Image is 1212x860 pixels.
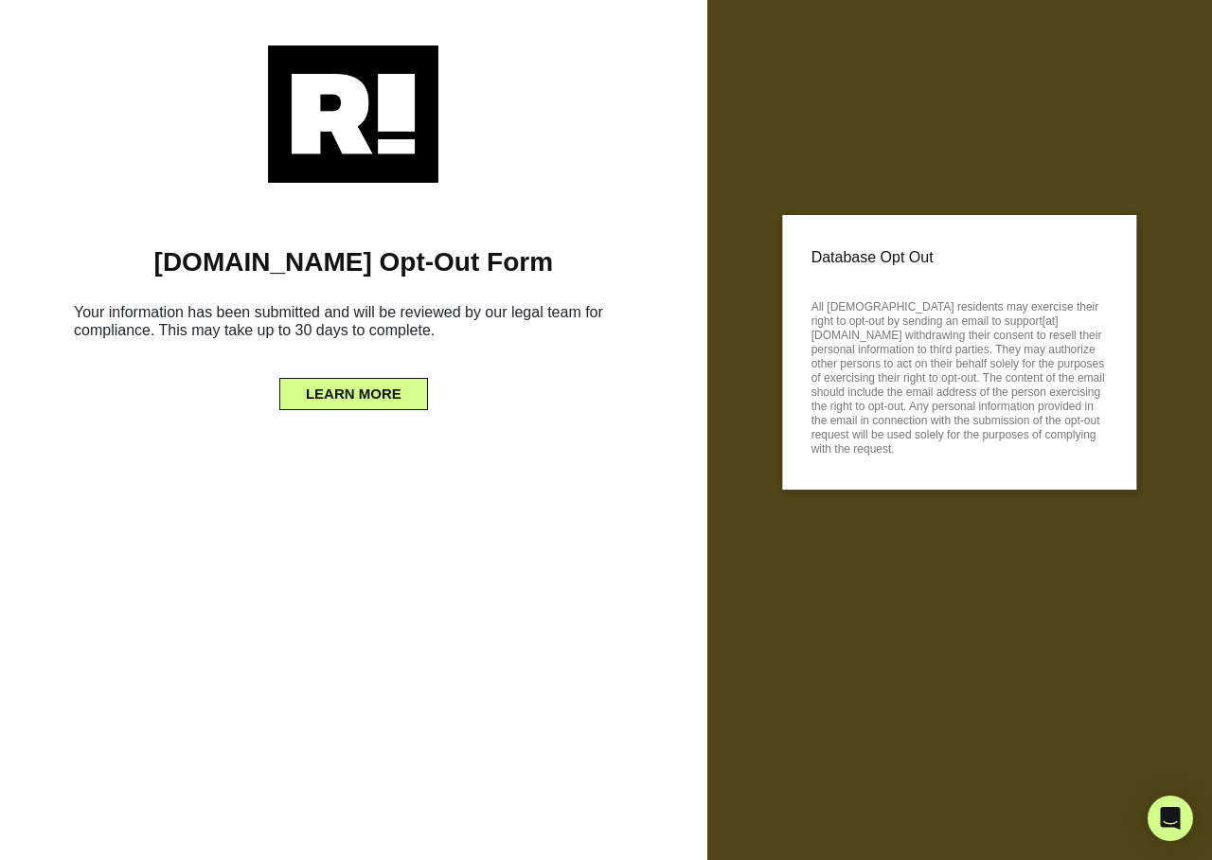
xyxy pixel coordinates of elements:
p: Database Opt Out [811,243,1108,272]
img: Retention.com [268,45,438,183]
a: LEARN MORE [279,381,428,396]
h6: Your information has been submitted and will be reviewed by our legal team for compliance. This m... [28,296,679,354]
p: All [DEMOGRAPHIC_DATA] residents may exercise their right to opt-out by sending an email to suppo... [811,295,1108,457]
button: LEARN MORE [279,378,428,410]
div: Open Intercom Messenger [1148,796,1193,841]
h1: [DOMAIN_NAME] Opt-Out Form [28,246,679,278]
